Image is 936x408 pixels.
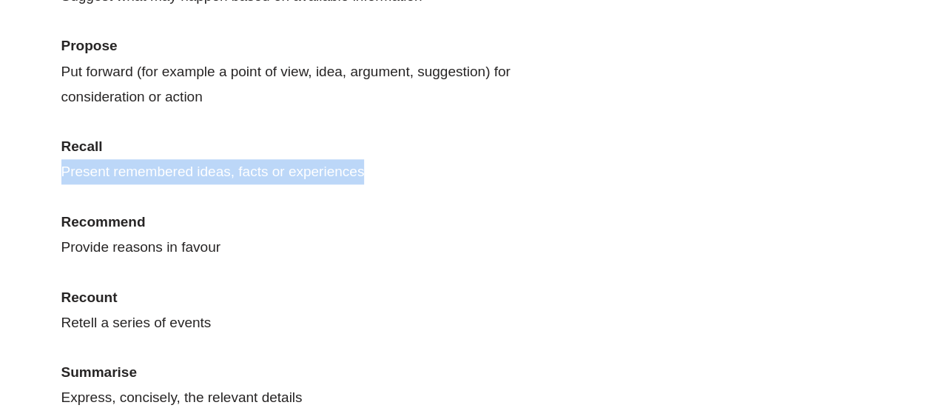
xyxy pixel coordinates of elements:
strong: Propose [61,38,118,53]
strong: Recommend [61,214,146,230]
p: Provide reasons in favour [61,210,557,260]
p: Put forward (for example a point of view, idea, argument, suggestion) for consideration or action [61,33,557,110]
p: Retell a series of events [61,285,557,335]
strong: Recall [61,138,103,154]
p: Present remembered ideas, facts or experiences [61,134,557,184]
strong: Recount [61,290,118,305]
iframe: Chat Widget [690,241,936,408]
strong: Summarise [61,364,137,380]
